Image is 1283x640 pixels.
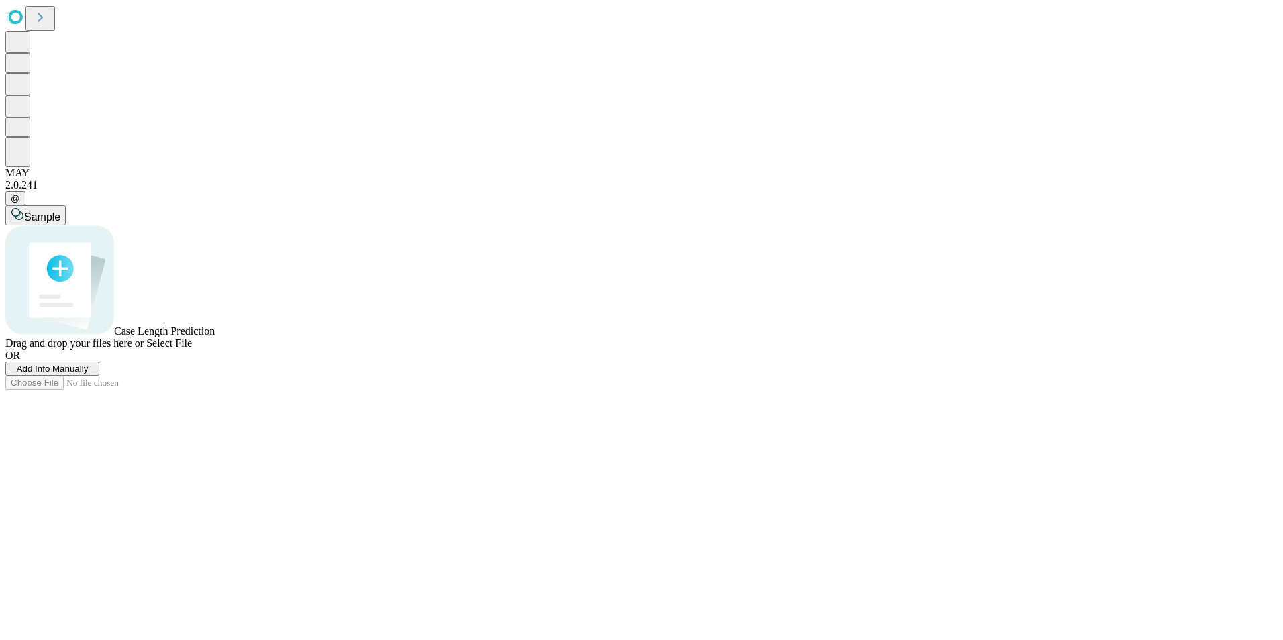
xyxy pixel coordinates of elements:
button: Add Info Manually [5,362,99,376]
div: 2.0.241 [5,179,1278,191]
span: @ [11,193,20,203]
button: Sample [5,205,66,225]
span: Add Info Manually [17,364,89,374]
span: Sample [24,211,60,223]
span: Select File [146,337,192,349]
span: Case Length Prediction [114,325,215,337]
span: Drag and drop your files here or [5,337,144,349]
div: MAY [5,167,1278,179]
span: OR [5,350,20,361]
button: @ [5,191,25,205]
